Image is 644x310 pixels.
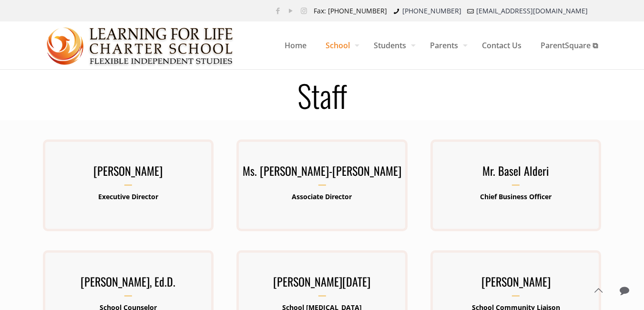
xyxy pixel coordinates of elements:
[43,272,214,297] h3: [PERSON_NAME], Ed.D.
[316,21,364,69] a: School
[472,21,531,69] a: Contact Us
[275,31,316,60] span: Home
[531,31,607,60] span: ParentSquare ⧉
[364,31,420,60] span: Students
[472,31,531,60] span: Contact Us
[531,21,607,69] a: ParentSquare ⧉
[588,280,608,300] a: Back to top icon
[476,6,588,15] a: [EMAIL_ADDRESS][DOMAIN_NAME]
[316,31,364,60] span: School
[480,192,552,201] b: Chief Business Officer
[430,272,601,297] h3: [PERSON_NAME]
[430,161,601,186] h3: Mr. Basel Alderi
[98,192,158,201] b: Executive Director
[31,80,613,110] h1: Staff
[392,6,401,15] i: phone
[47,21,234,69] a: Learning for Life Charter School
[275,21,316,69] a: Home
[299,6,309,15] a: Instagram icon
[47,22,234,70] img: Staff
[273,6,283,15] a: Facebook icon
[292,192,352,201] b: Associate Director
[420,21,472,69] a: Parents
[236,272,407,297] h3: [PERSON_NAME][DATE]
[466,6,476,15] i: mail
[43,161,214,186] h3: [PERSON_NAME]
[236,161,407,186] h3: Ms. [PERSON_NAME]-[PERSON_NAME]
[364,21,420,69] a: Students
[286,6,296,15] a: YouTube icon
[420,31,472,60] span: Parents
[402,6,461,15] a: [PHONE_NUMBER]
